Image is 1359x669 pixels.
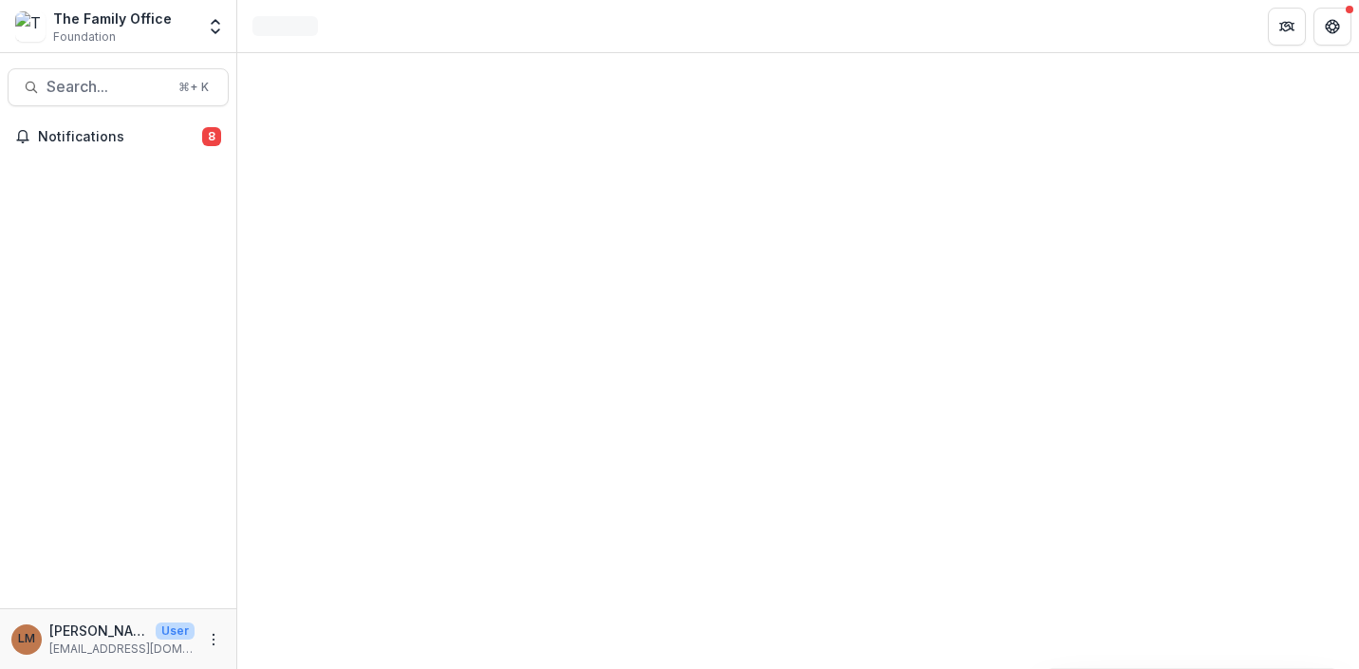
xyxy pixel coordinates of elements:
span: 8 [202,127,221,146]
button: Search... [8,68,229,106]
button: Partners [1268,8,1306,46]
nav: breadcrumb [245,12,326,40]
div: The Family Office [53,9,172,28]
p: User [156,623,195,640]
div: Lizzy Martin [18,633,35,645]
p: [PERSON_NAME] [49,621,148,641]
button: More [202,628,225,651]
button: Get Help [1313,8,1351,46]
span: Foundation [53,28,116,46]
img: The Family Office [15,11,46,42]
span: Search... [47,78,167,96]
button: Notifications8 [8,121,229,152]
div: ⌘ + K [175,77,213,98]
button: Open entity switcher [202,8,229,46]
span: Notifications [38,129,202,145]
p: [EMAIL_ADDRESS][DOMAIN_NAME] [49,641,195,658]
